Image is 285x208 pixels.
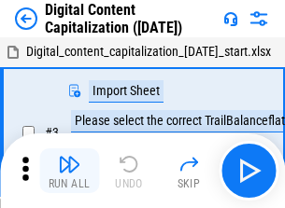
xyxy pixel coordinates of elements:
div: Digital Content Capitalization ([DATE]) [45,1,216,36]
img: Run All [58,153,80,175]
div: Skip [178,178,201,189]
button: Skip [159,148,219,193]
span: # 3 [45,125,59,140]
img: Main button [234,156,264,186]
img: Skip [178,153,200,175]
div: Run All [49,178,91,189]
img: Support [223,11,238,26]
span: Digital_content_capitalization_[DATE]_start.xlsx [26,44,271,59]
img: Back [15,7,37,30]
div: Import Sheet [89,80,164,103]
img: Settings menu [248,7,270,30]
button: Run All [39,148,99,193]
